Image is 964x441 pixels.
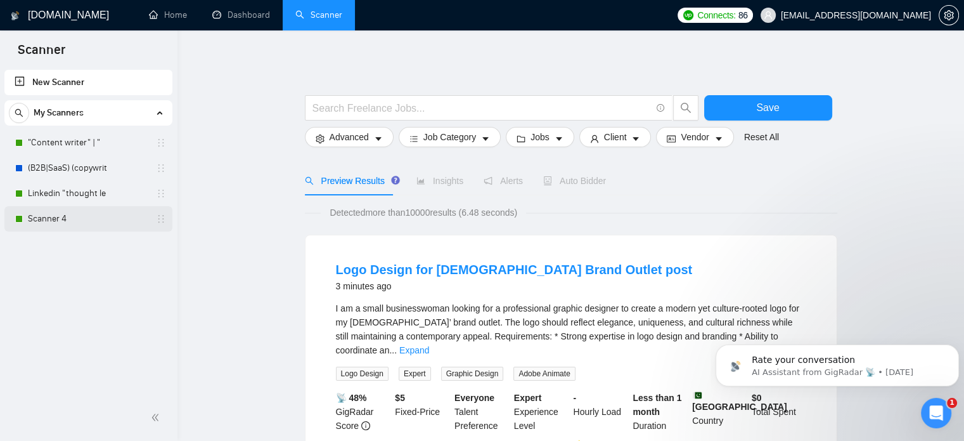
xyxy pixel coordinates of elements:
button: setting [939,5,959,25]
span: user [764,11,773,20]
span: Adobe Animate [513,367,575,381]
span: Client [604,130,627,144]
a: (B2B|SaaS) (copywrit [28,155,148,181]
span: folder [517,134,525,143]
span: setting [316,134,325,143]
button: idcardVendorcaret-down [656,127,733,147]
span: info-circle [361,421,370,430]
b: Expert [514,393,542,403]
span: holder [156,138,166,148]
iframe: Intercom live chat [921,398,951,428]
span: ... [389,345,397,355]
img: logo [11,6,20,26]
div: Talent Preference [452,391,511,433]
div: Total Spent [749,391,809,433]
div: Fixed-Price [392,391,452,433]
a: Reset All [744,130,779,144]
span: Detected more than 10000 results (6.48 seconds) [321,206,526,220]
span: Connects: [697,8,735,22]
span: Expert [399,367,431,381]
b: Everyone [454,393,494,403]
span: caret-down [374,134,383,143]
b: [GEOGRAPHIC_DATA] [692,391,787,412]
span: search [10,109,29,117]
b: 📡 48% [336,393,367,403]
b: - [574,393,577,403]
span: Graphic Design [441,367,504,381]
span: double-left [151,411,164,424]
img: 🇵🇰 [693,391,702,400]
span: caret-down [631,134,640,143]
span: Preview Results [305,176,396,186]
span: Scanner [8,41,75,67]
span: Vendor [681,130,709,144]
li: My Scanners [4,100,172,232]
b: $ 5 [395,393,405,403]
a: "Content writer" | " [28,130,148,155]
span: holder [156,188,166,199]
span: Advanced [330,130,369,144]
div: Duration [630,391,690,433]
span: 86 [738,8,748,22]
div: Hourly Load [571,391,631,433]
span: notification [484,176,492,185]
a: Linkedin "thought le [28,181,148,206]
img: upwork-logo.png [683,10,693,20]
span: I am a small businesswoman looking for a professional graphic designer to create a modern yet cul... [336,303,800,355]
span: search [305,176,314,185]
a: dashboardDashboard [212,10,270,20]
a: setting [939,10,959,20]
span: info-circle [657,104,665,112]
button: search [673,95,698,121]
button: folderJobscaret-down [506,127,574,147]
span: area-chart [416,176,425,185]
span: holder [156,214,166,224]
span: 1 [947,398,957,408]
div: GigRadar Score [333,391,393,433]
button: barsJob Categorycaret-down [399,127,501,147]
div: I am a small businesswoman looking for a professional graphic designer to create a modern yet cul... [336,301,806,357]
a: Expand [399,345,429,355]
a: New Scanner [15,70,162,95]
button: Save [704,95,832,121]
span: search [674,102,698,114]
span: Jobs [530,130,549,144]
div: Tooltip anchor [390,174,401,186]
span: setting [939,10,958,20]
span: My Scanners [34,100,84,126]
span: bars [409,134,418,143]
span: robot [543,176,552,185]
span: Auto Bidder [543,176,606,186]
input: Search Freelance Jobs... [312,100,651,116]
li: New Scanner [4,70,172,95]
button: userClientcaret-down [579,127,652,147]
div: Country [690,391,749,433]
button: settingAdvancedcaret-down [305,127,394,147]
span: holder [156,163,166,173]
button: search [9,103,29,123]
div: Experience Level [511,391,571,433]
a: Logo Design for [DEMOGRAPHIC_DATA] Brand Outlet post [336,263,693,277]
div: 3 minutes ago [336,279,693,294]
span: user [590,134,599,143]
span: Job Category [423,130,476,144]
span: idcard [667,134,676,143]
a: homeHome [149,10,187,20]
span: Save [756,100,779,115]
span: caret-down [555,134,563,143]
span: Logo Design [336,367,389,381]
a: searchScanner [295,10,342,20]
b: Less than 1 month [633,393,681,417]
span: caret-down [481,134,490,143]
a: Scanner 4 [28,206,148,232]
span: Alerts [484,176,523,186]
iframe: Intercom notifications message [710,318,964,407]
span: caret-down [714,134,723,143]
span: Insights [416,176,463,186]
